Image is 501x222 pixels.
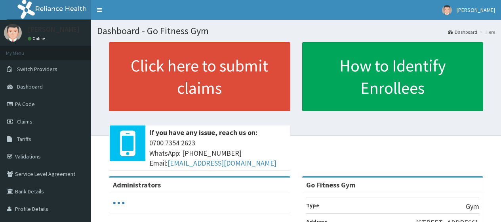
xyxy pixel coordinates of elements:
[97,26,495,36] h1: Dashboard - Go Fitness Gym
[442,5,452,15] img: User Image
[17,135,31,143] span: Tariffs
[113,197,125,209] svg: audio-loading
[306,180,355,189] strong: Go Fitness Gym
[17,118,32,125] span: Claims
[302,42,484,111] a: How to Identify Enrollees
[149,128,257,137] b: If you have any issue, reach us on:
[466,201,479,212] p: Gym
[478,29,495,35] li: Here
[17,66,57,73] span: Switch Providers
[113,180,161,189] b: Administrators
[457,6,495,14] span: [PERSON_NAME]
[28,26,80,33] p: [PERSON_NAME]
[28,36,47,41] a: Online
[448,29,477,35] a: Dashboard
[4,24,22,42] img: User Image
[168,158,276,168] a: [EMAIL_ADDRESS][DOMAIN_NAME]
[17,83,43,90] span: Dashboard
[109,42,290,111] a: Click here to submit claims
[306,202,319,209] b: Type
[149,138,286,168] span: 0700 7354 2623 WhatsApp: [PHONE_NUMBER] Email:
